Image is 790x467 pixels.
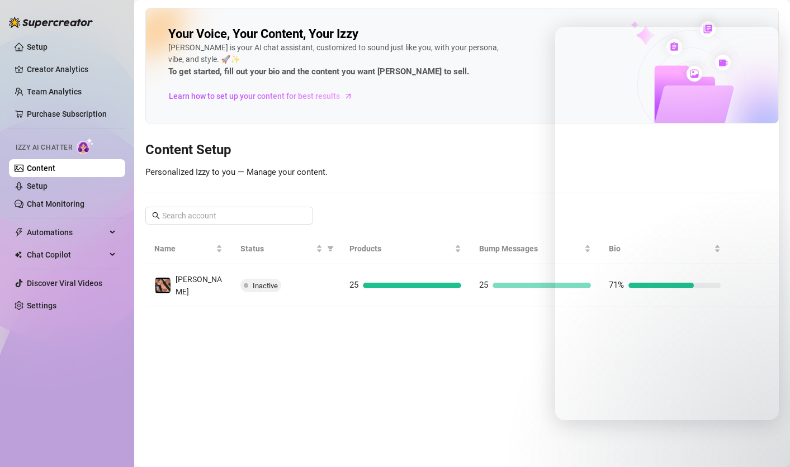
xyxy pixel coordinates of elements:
[168,42,504,79] div: [PERSON_NAME] is your AI chat assistant, customized to sound just like you, with your persona, vi...
[349,242,452,255] span: Products
[155,278,171,293] img: Lara
[479,242,582,255] span: Bump Messages
[470,233,600,264] th: Bump Messages
[325,240,336,257] span: filter
[27,223,106,241] span: Automations
[15,228,23,237] span: thunderbolt
[77,138,94,154] img: AI Chatter
[145,233,231,264] th: Name
[145,167,328,177] span: Personalized Izzy to you — Manage your content.
[168,26,358,42] h2: Your Voice, Your Content, Your Izzy
[154,242,214,255] span: Name
[752,429,779,456] iframe: Intercom live chat
[479,280,488,290] span: 25
[253,282,278,290] span: Inactive
[349,280,358,290] span: 25
[15,251,22,259] img: Chat Copilot
[27,246,106,264] span: Chat Copilot
[27,279,102,288] a: Discover Viral Videos
[27,164,55,173] a: Content
[168,87,361,105] a: Learn how to set up your content for best results
[27,182,48,190] a: Setup
[343,90,354,102] span: arrow-right
[145,141,779,159] h3: Content Setup
[176,275,222,296] span: [PERSON_NAME]
[9,17,93,28] img: logo-BBDzfeDw.svg
[555,27,779,420] iframe: Intercom live chat
[605,9,778,123] img: ai-chatter-content-library-cLFOSyPT.png
[27,87,82,96] a: Team Analytics
[27,42,48,51] a: Setup
[162,209,297,222] input: Search account
[27,301,56,310] a: Settings
[27,199,84,208] a: Chat Monitoring
[168,66,469,77] strong: To get started, fill out your bio and the content you want [PERSON_NAME] to sell.
[27,60,116,78] a: Creator Analytics
[27,109,107,118] a: Purchase Subscription
[340,233,470,264] th: Products
[16,142,72,153] span: Izzy AI Chatter
[169,90,340,102] span: Learn how to set up your content for best results
[327,245,334,252] span: filter
[152,212,160,220] span: search
[240,242,314,255] span: Status
[231,233,340,264] th: Status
